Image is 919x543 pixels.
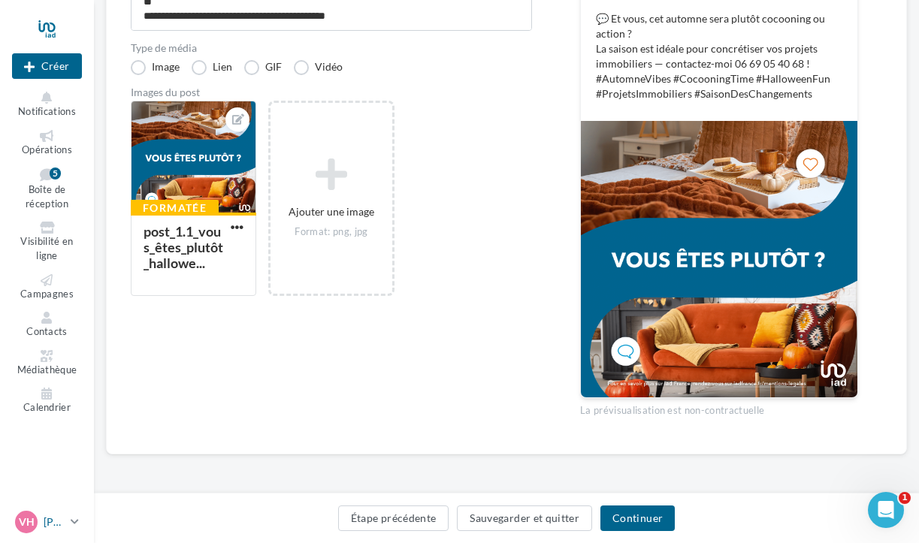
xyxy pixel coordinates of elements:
div: Images du post [131,87,532,98]
iframe: Intercom live chat [868,492,904,528]
div: post_1.1_vous_êtes_plutôt_hallowe... [144,223,223,271]
span: Contacts [26,325,68,337]
button: Créer [12,53,82,79]
span: Calendrier [23,401,71,413]
div: 5 [50,167,61,179]
span: Opérations [22,143,72,155]
span: Campagnes [20,288,74,300]
button: Continuer [600,505,675,531]
button: Sauvegarder et quitter [457,505,592,531]
span: Boîte de réception [26,184,68,210]
a: Médiathèque [12,347,82,379]
a: Calendrier [12,385,82,417]
div: Nouvelle campagne [12,53,82,79]
span: VH [19,514,35,529]
button: Notifications [12,89,82,121]
div: Formatée [131,200,219,216]
span: 1 [899,492,911,504]
span: Médiathèque [17,364,77,376]
p: [PERSON_NAME] [44,514,65,529]
button: Étape précédente [338,505,449,531]
a: VH [PERSON_NAME] [12,508,82,536]
a: Visibilité en ligne [12,219,82,264]
label: Lien [192,60,232,75]
label: Type de média [131,43,532,53]
a: Contacts [12,309,82,341]
label: GIF [244,60,282,75]
a: Boîte de réception5 [12,164,82,213]
label: Vidéo [294,60,343,75]
div: La prévisualisation est non-contractuelle [580,398,858,418]
a: Campagnes [12,271,82,303]
label: Image [131,60,180,75]
a: Opérations [12,127,82,159]
span: Visibilité en ligne [20,236,73,262]
span: Notifications [18,105,76,117]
